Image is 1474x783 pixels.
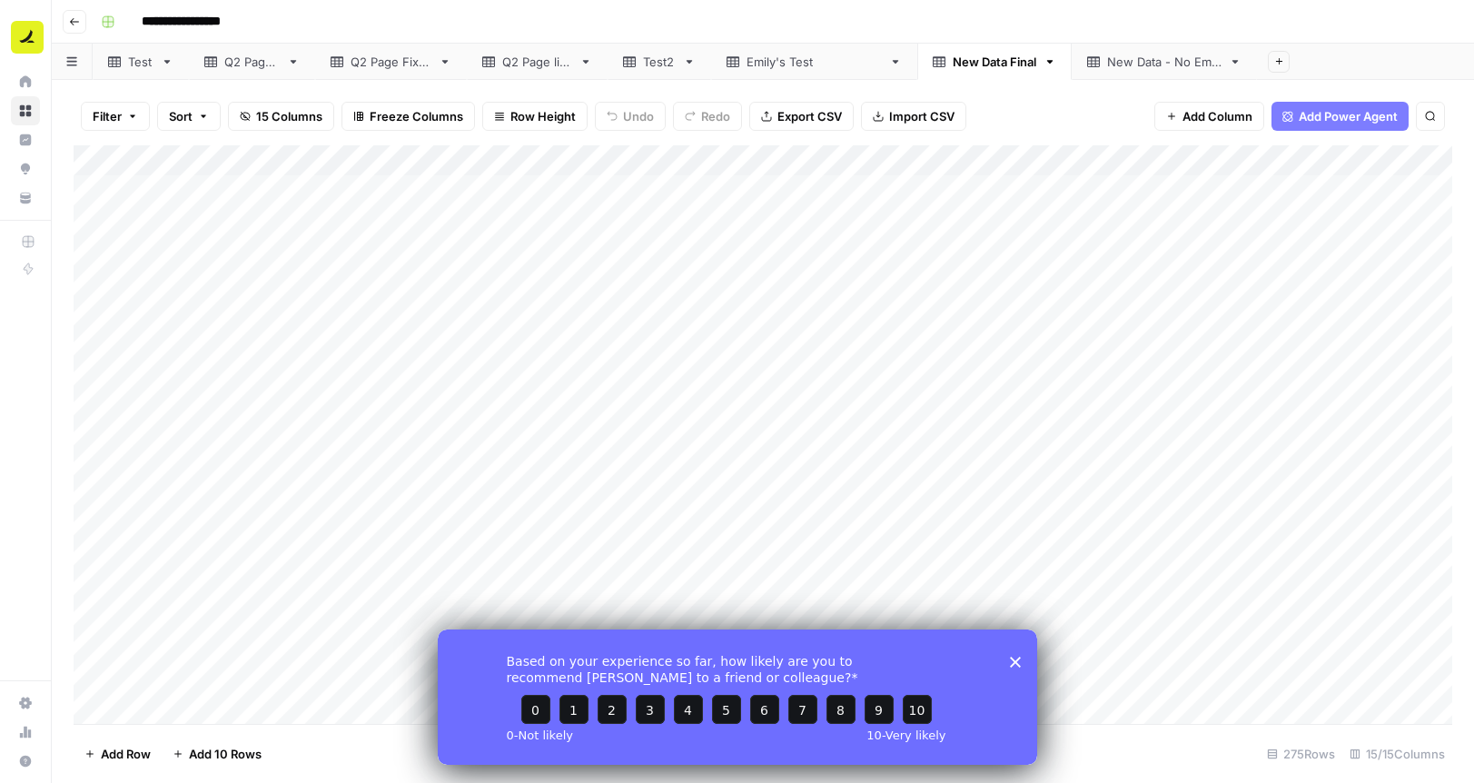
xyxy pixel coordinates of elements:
div: Test [128,53,153,71]
div: Test2 [643,53,676,71]
a: Opportunities [11,154,40,183]
a: Q2 Page 1 [189,44,315,80]
button: Add Power Agent [1271,102,1409,131]
a: New Data Final [917,44,1072,80]
span: Filter [93,107,122,125]
a: Your Data [11,183,40,213]
a: Test [93,44,189,80]
a: Insights [11,125,40,154]
span: Import CSV [889,107,955,125]
div: Q2 Page 1 [224,53,280,71]
span: Sort [169,107,193,125]
button: Help + Support [11,747,40,776]
button: Sort [157,102,221,131]
button: 15 Columns [228,102,334,131]
span: Row Height [510,107,576,125]
a: Q2 Page Fixed [315,44,467,80]
button: Filter [81,102,150,131]
button: Freeze Columns [341,102,475,131]
a: Settings [11,689,40,718]
span: 15 Columns [256,107,322,125]
button: Undo [595,102,666,131]
button: Export CSV [749,102,854,131]
div: 15/15 Columns [1342,739,1452,768]
span: Export CSV [777,107,842,125]
div: 275 Rows [1260,739,1342,768]
a: Test2 [608,44,711,80]
button: Add Row [74,739,162,768]
span: Add Power Agent [1299,107,1398,125]
button: Add Column [1154,102,1264,131]
button: Workspace: Ramp [11,15,40,60]
span: Add Row [101,745,151,763]
img: Ramp Logo [11,21,44,54]
a: Q2 Page live [467,44,608,80]
a: Usage [11,718,40,747]
button: Import CSV [861,102,966,131]
span: Redo [701,107,730,125]
div: Q2 Page Fixed [351,53,431,71]
div: New Data - No Email [1107,53,1222,71]
button: Redo [673,102,742,131]
span: Add Column [1182,107,1252,125]
div: New Data Final [953,53,1036,71]
div: [PERSON_NAME]'s Test [747,53,882,71]
a: [PERSON_NAME]'s Test [711,44,917,80]
span: Freeze Columns [370,107,463,125]
iframe: Survey from AirOps [438,629,1037,765]
a: Browse [11,96,40,125]
a: Home [11,67,40,96]
button: Add 10 Rows [162,739,272,768]
div: Q2 Page live [502,53,572,71]
a: New Data - No Email [1072,44,1257,80]
button: Row Height [482,102,588,131]
span: Undo [623,107,654,125]
span: Add 10 Rows [189,745,262,763]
